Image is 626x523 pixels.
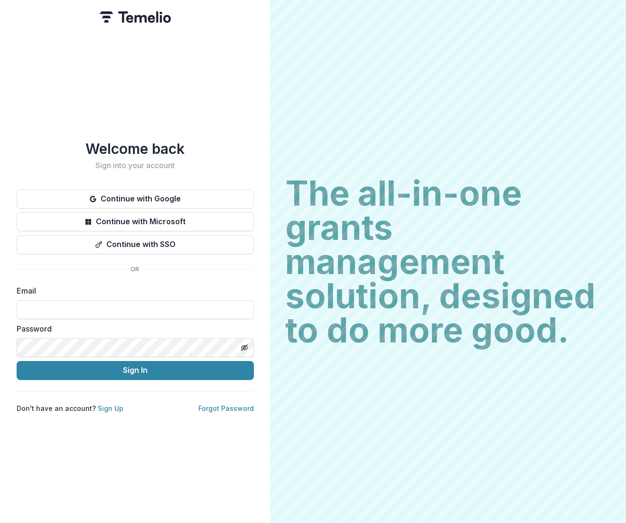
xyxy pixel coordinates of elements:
button: Continue with SSO [17,235,254,254]
p: Don't have an account? [17,403,123,413]
label: Email [17,285,248,296]
button: Continue with Google [17,190,254,209]
button: Sign In [17,361,254,380]
button: Continue with Microsoft [17,212,254,231]
img: Temelio [100,11,171,23]
h1: Welcome back [17,140,254,157]
button: Toggle password visibility [237,340,252,355]
label: Password [17,323,248,334]
a: Forgot Password [198,404,254,412]
h2: Sign into your account [17,161,254,170]
a: Sign Up [98,404,123,412]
